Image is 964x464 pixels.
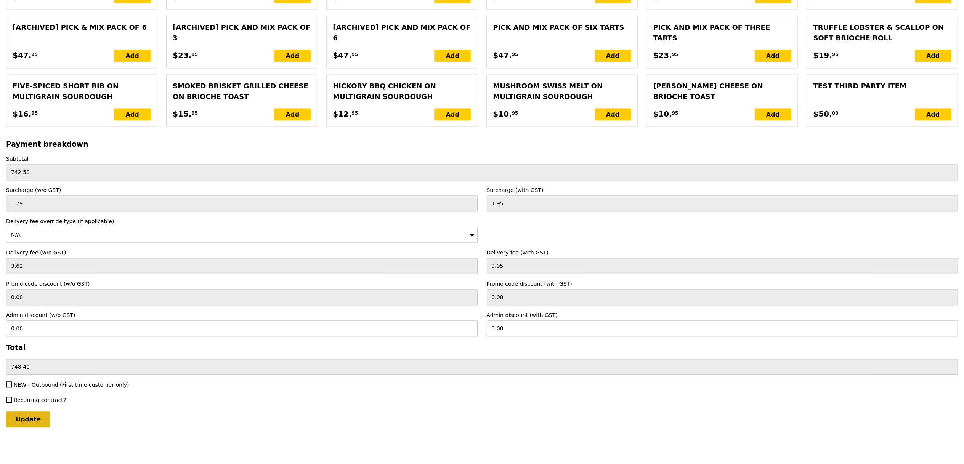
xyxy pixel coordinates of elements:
[114,50,151,62] div: Add
[173,22,311,43] div: [Archived] Pick and mix pack of 3
[832,110,839,116] span: 00
[653,50,672,61] span: $23.
[487,186,958,194] label: Surcharge (with GST)
[813,108,832,120] span: $50.
[595,50,631,62] div: Add
[813,22,951,43] div: Truffle Lobster & Scallop on Soft Brioche Roll
[6,155,958,163] label: Subtotal
[31,110,38,116] span: 95
[173,50,191,61] span: $23.
[14,382,129,388] span: NEW - Outbound (First-time customer only)
[653,22,791,43] div: Pick and mix pack of three tarts
[192,110,198,116] span: 95
[813,50,832,61] span: $19.
[6,280,478,288] label: Promo code discount (w/o GST)
[434,108,471,120] div: Add
[512,51,518,58] span: 95
[493,22,631,33] div: Pick and mix pack of six tarts
[11,232,21,238] span: N/A
[493,81,631,102] div: Mushroom Swiss Melt on Multigrain Sourdough
[333,81,471,102] div: Hickory BBQ Chicken on Multigrain Sourdough
[672,51,678,58] span: 95
[672,110,678,116] span: 95
[114,108,151,120] div: Add
[274,50,311,62] div: Add
[333,108,351,120] span: $12.
[333,50,351,61] span: $47.
[13,108,31,120] span: $16.
[487,280,958,288] label: Promo code discount (with GST)
[13,81,151,102] div: Five‑spiced Short Rib on Multigrain Sourdough
[512,110,518,116] span: 95
[352,110,358,116] span: 95
[813,81,951,91] div: Test third party item
[6,186,478,194] label: Surcharge (w/o GST)
[6,218,478,225] label: Delivery fee override type (if applicable)
[6,411,50,427] input: Update
[755,50,791,62] div: Add
[352,51,358,58] span: 95
[6,381,12,387] input: NEW - Outbound (First-time customer only)
[755,108,791,120] div: Add
[274,108,311,120] div: Add
[6,397,12,403] input: Recurring contract?
[653,81,791,102] div: [PERSON_NAME] Cheese on Brioche Toast
[192,51,198,58] span: 95
[173,108,191,120] span: $15.
[31,51,38,58] span: 95
[487,249,958,256] label: Delivery fee (with GST)
[333,22,471,43] div: [Archived] Pick and mix pack of 6
[13,50,31,61] span: $47.
[173,81,311,102] div: Smoked Brisket Grilled Cheese on Brioche Toast
[493,50,512,61] span: $47.
[915,108,951,120] div: Add
[915,50,951,62] div: Add
[832,51,839,58] span: 95
[6,140,958,148] h3: Payment breakdown
[595,108,631,120] div: Add
[6,249,478,256] label: Delivery fee (w/o GST)
[487,311,958,319] label: Admin discount (with GST)
[653,108,672,120] span: $10.
[13,22,151,33] div: [Archived] Pick & mix pack of 6
[434,50,471,62] div: Add
[493,108,512,120] span: $10.
[6,344,958,352] h3: Total
[14,397,66,403] span: Recurring contract?
[6,311,478,319] label: Admin discount (w/o GST)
